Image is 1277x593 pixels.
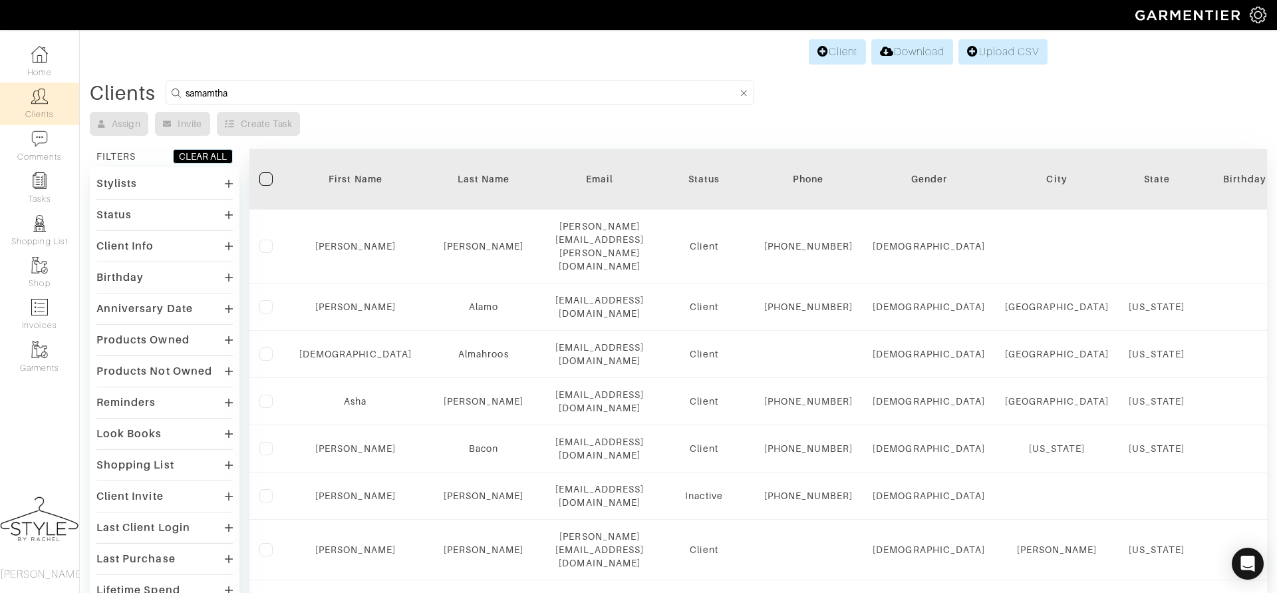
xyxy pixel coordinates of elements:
img: stylists-icon-eb353228a002819b7ec25b43dbf5f0378dd9e0616d9560372ff212230b889e62.png [31,215,48,232]
a: [PERSON_NAME] [444,491,524,501]
div: [PERSON_NAME][EMAIL_ADDRESS][PERSON_NAME][DOMAIN_NAME] [555,220,644,273]
div: Products Owned [96,333,190,347]
div: [US_STATE] [1129,395,1185,408]
th: Toggle SortBy [863,149,995,210]
div: [DEMOGRAPHIC_DATA] [873,543,985,556]
div: Email [555,172,644,186]
div: [DEMOGRAPHIC_DATA] [873,240,985,253]
img: gear-icon-white-bd11855cb880d31180b6d7d6211b90ccbf57a29d726f0c71d8c61bd08dd39cc2.png [1250,7,1266,23]
img: garmentier-logo-header-white-b43fb05a5012e4ada735d5af1a66efaba907eab6374d6393d1fbf88cb4ef424d.png [1129,3,1250,27]
a: Almahroos [458,349,508,359]
div: City [1005,172,1109,186]
img: comment-icon-a0a6a9ef722e966f86d9cbdc48e553b5cf19dbc54f86b18d962a5391bc8f6eb6.png [31,130,48,147]
div: [US_STATE] [1129,300,1185,313]
a: Bacon [469,443,498,454]
div: [DEMOGRAPHIC_DATA] [873,395,985,408]
a: [PERSON_NAME] [444,241,524,252]
div: FILTERS [96,150,136,163]
img: garments-icon-b7da505a4dc4fd61783c78ac3ca0ef83fa9d6f193b1c9dc38574b1d14d53ca28.png [31,257,48,274]
div: [EMAIL_ADDRESS][DOMAIN_NAME] [555,341,644,367]
div: [PERSON_NAME] [1005,543,1109,556]
div: Client [664,395,744,408]
div: [US_STATE] [1129,347,1185,361]
div: [PHONE_NUMBER] [764,489,853,502]
div: [PHONE_NUMBER] [764,240,853,253]
div: Look Books [96,427,162,441]
a: [PERSON_NAME] [315,544,396,555]
a: Upload CSV [958,39,1048,65]
div: Client [664,347,744,361]
div: Inactive [664,489,744,502]
div: CLEAR ALL [179,150,227,163]
div: [DEMOGRAPHIC_DATA] [873,442,985,455]
div: [PHONE_NUMBER] [764,395,853,408]
div: Client [664,442,744,455]
th: Toggle SortBy [422,149,545,210]
div: Phone [764,172,853,186]
div: Reminders [96,396,156,409]
div: Clients [90,87,156,100]
div: Shopping List [96,459,174,472]
div: [EMAIL_ADDRESS][DOMAIN_NAME] [555,483,644,509]
a: [PERSON_NAME] [315,301,396,312]
div: Client [664,543,744,556]
div: Birthday [96,271,144,284]
div: Anniversary Date [96,302,193,315]
img: orders-icon-0abe47150d42831381b5fb84f609e132dff9fe21cb692f30cb5eec754e2cba89.png [31,299,48,315]
div: [GEOGRAPHIC_DATA] [1005,300,1109,313]
div: Status [664,172,744,186]
div: [GEOGRAPHIC_DATA] [1005,347,1109,361]
a: [PERSON_NAME] [315,241,396,252]
div: State [1129,172,1185,186]
a: [PERSON_NAME] [315,491,396,501]
div: Last Client Login [96,521,190,534]
img: clients-icon-6bae9207a08558b7cb47a8932f037763ab4055f8c8b6bfacd5dc20c3e0201464.png [31,88,48,104]
img: garments-icon-b7da505a4dc4fd61783c78ac3ca0ef83fa9d6f193b1c9dc38574b1d14d53ca28.png [31,341,48,358]
a: Client [809,39,866,65]
div: Status [96,208,132,222]
div: [EMAIL_ADDRESS][DOMAIN_NAME] [555,388,644,415]
div: Gender [873,172,985,186]
div: [DEMOGRAPHIC_DATA] [873,300,985,313]
div: [PHONE_NUMBER] [764,442,853,455]
img: dashboard-icon-dbcd8f5a0b271acd01030246c82b418ddd0df26cd7fceb0bd07c9910d44c42f6.png [31,46,48,63]
th: Toggle SortBy [654,149,754,210]
div: [US_STATE] [1129,442,1185,455]
a: [PERSON_NAME] [444,544,524,555]
div: Client Invite [96,490,164,503]
div: [PERSON_NAME][EMAIL_ADDRESS][DOMAIN_NAME] [555,530,644,570]
div: [EMAIL_ADDRESS][DOMAIN_NAME] [555,294,644,320]
a: Alamo [469,301,498,312]
div: Last Purchase [96,552,176,566]
div: Stylists [96,177,137,190]
a: Download [871,39,953,65]
div: [EMAIL_ADDRESS][DOMAIN_NAME] [555,435,644,462]
div: Client [664,240,744,253]
div: Last Name [432,172,535,186]
a: [PERSON_NAME] [315,443,396,454]
div: Products Not Owned [96,365,212,378]
div: [US_STATE] [1005,442,1109,455]
div: [PHONE_NUMBER] [764,300,853,313]
div: [DEMOGRAPHIC_DATA] [873,347,985,361]
th: Toggle SortBy [289,149,422,210]
div: [GEOGRAPHIC_DATA] [1005,395,1109,408]
a: [DEMOGRAPHIC_DATA] [299,349,412,359]
button: CLEAR ALL [173,149,233,164]
a: Asha [344,396,366,407]
div: [DEMOGRAPHIC_DATA] [873,489,985,502]
img: reminder-icon-8004d30b9f0a5d33ae49ab947aed9ed385cf756f9e5892f1edd6e32f2345188e.png [31,172,48,189]
div: First Name [299,172,412,186]
div: Client [664,300,744,313]
div: Client Info [96,240,154,253]
input: Search by name, email, phone, city, or state [186,85,738,101]
a: [PERSON_NAME] [444,396,524,407]
div: Open Intercom Messenger [1232,548,1264,580]
div: [US_STATE] [1129,543,1185,556]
